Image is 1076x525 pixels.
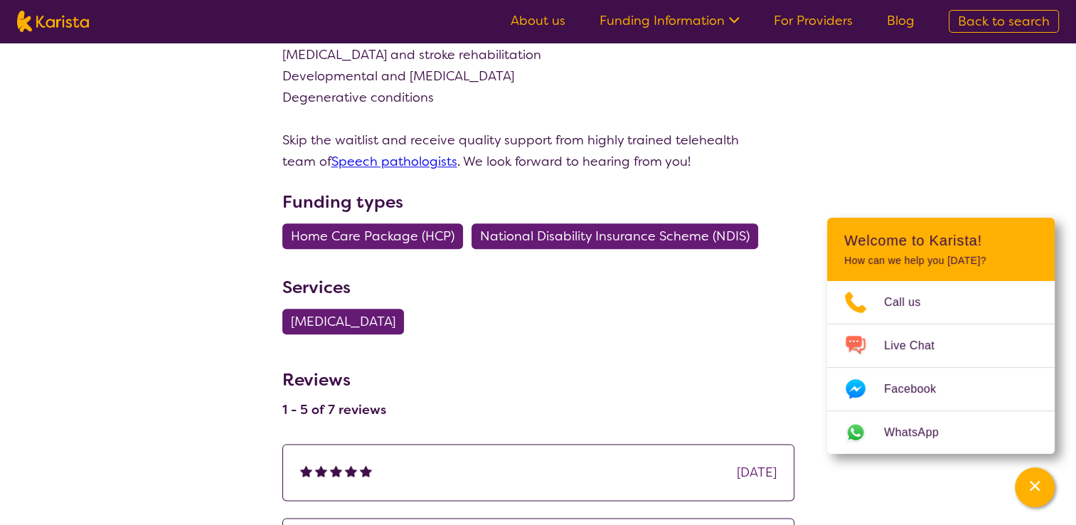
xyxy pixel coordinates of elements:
span: Call us [884,292,938,313]
img: fullstar [330,465,342,477]
a: Home Care Package (HCP) [282,228,472,245]
img: fullstar [345,465,357,477]
p: team of . We look forward to hearing from you! [282,151,794,172]
button: Channel Menu [1015,467,1055,507]
img: Karista logo [17,11,89,32]
img: fullstar [300,465,312,477]
img: fullstar [360,465,372,477]
span: Back to search [958,13,1050,30]
p: Degenerative conditions [282,87,794,108]
span: [MEDICAL_DATA] [291,309,395,334]
p: How can we help you [DATE]? [844,255,1038,267]
h4: 1 - 5 of 7 reviews [282,401,386,418]
h3: Funding types [282,189,794,215]
span: WhatsApp [884,422,956,443]
a: Funding Information [600,12,740,29]
span: National Disability Insurance Scheme (NDIS) [480,223,750,249]
h2: Welcome to Karista! [844,232,1038,249]
a: Web link opens in a new tab. [827,411,1055,454]
ul: Choose channel [827,281,1055,454]
a: About us [511,12,565,29]
img: fullstar [315,465,327,477]
h3: Reviews [282,360,386,393]
h3: Services [282,275,794,300]
div: Channel Menu [827,218,1055,454]
a: Blog [887,12,915,29]
a: Speech pathologists [331,153,457,170]
p: [MEDICAL_DATA] and stroke rehabilitation [282,44,794,65]
div: [DATE] [737,462,777,483]
a: For Providers [774,12,853,29]
a: Back to search [949,10,1059,33]
span: Live Chat [884,335,952,356]
span: Facebook [884,378,953,400]
a: National Disability Insurance Scheme (NDIS) [472,228,767,245]
p: Developmental and [MEDICAL_DATA] [282,65,794,87]
a: [MEDICAL_DATA] [282,313,412,330]
p: Skip the waitlist and receive quality support from highly trained telehealth [282,129,794,151]
span: Home Care Package (HCP) [291,223,454,249]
